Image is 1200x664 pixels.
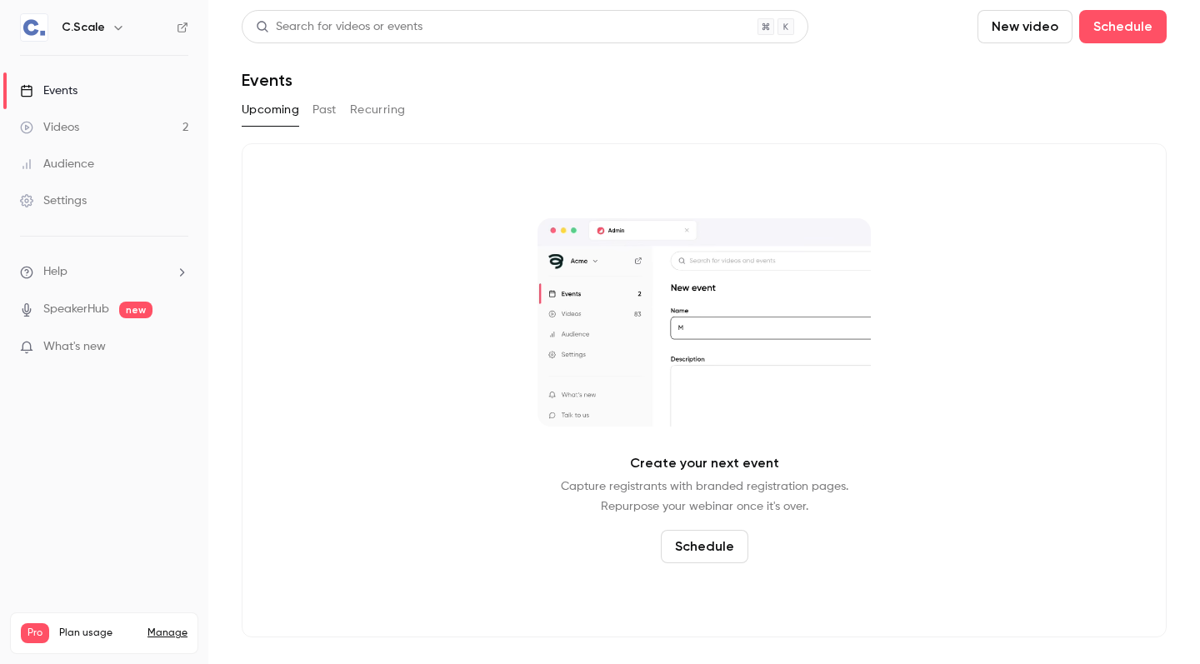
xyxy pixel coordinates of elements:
[561,477,848,517] p: Capture registrants with branded registration pages. Repurpose your webinar once it's over.
[62,19,105,36] h6: C.Scale
[20,82,77,99] div: Events
[119,302,152,318] span: new
[43,301,109,318] a: SpeakerHub
[20,263,188,281] li: help-dropdown-opener
[20,192,87,209] div: Settings
[59,627,137,640] span: Plan usage
[168,340,188,355] iframe: Noticeable Trigger
[20,119,79,136] div: Videos
[43,263,67,281] span: Help
[20,156,94,172] div: Audience
[147,627,187,640] a: Manage
[1079,10,1167,43] button: Schedule
[242,97,299,123] button: Upcoming
[312,97,337,123] button: Past
[630,453,779,473] p: Create your next event
[21,14,47,41] img: C.Scale
[242,70,292,90] h1: Events
[21,623,49,643] span: Pro
[977,10,1072,43] button: New video
[661,530,748,563] button: Schedule
[256,18,422,36] div: Search for videos or events
[43,338,106,356] span: What's new
[350,97,406,123] button: Recurring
